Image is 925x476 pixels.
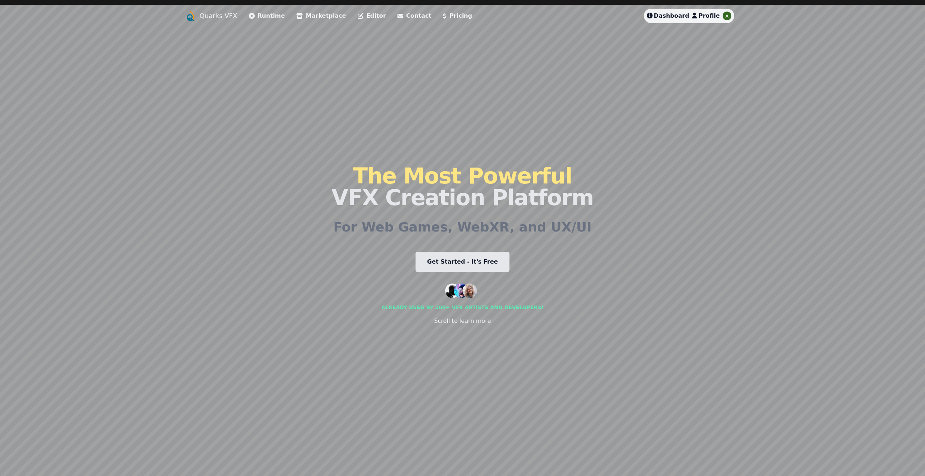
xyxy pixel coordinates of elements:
span: Dashboard [654,12,689,19]
div: Already used by 500+ vfx artists and developers! [381,304,543,311]
img: customer 2 [454,284,468,298]
a: Editor [358,12,386,20]
span: The Most Powerful [353,163,572,189]
a: Marketplace [296,12,346,20]
a: Pricing [443,12,472,20]
a: Runtime [249,12,285,20]
a: Quarks VFX [199,11,237,21]
h1: VFX Creation Platform [331,165,593,208]
img: adel-fayruzov-1722 profile image [723,12,731,20]
img: customer 3 [462,284,477,298]
img: customer 1 [445,284,460,298]
a: Get Started - It's Free [416,252,509,272]
a: Dashboard [647,12,689,20]
a: Profile [692,12,720,20]
h2: For Web Games, WebXR, and UX/UI [334,220,592,234]
span: Profile [698,12,720,19]
a: Contact [397,12,431,20]
div: Scroll to learn more [434,317,491,325]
